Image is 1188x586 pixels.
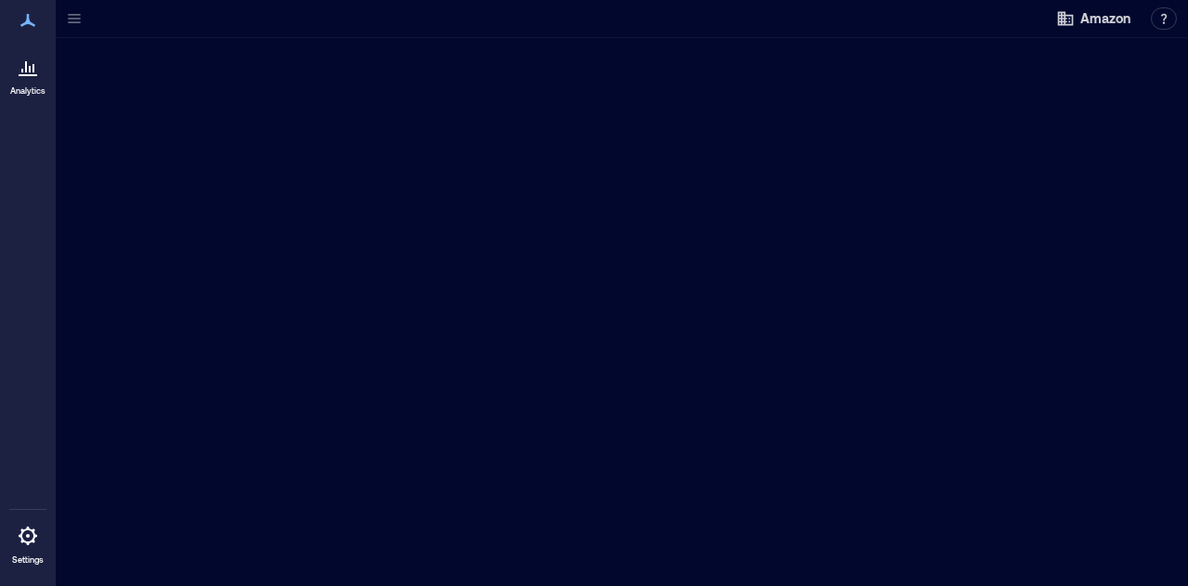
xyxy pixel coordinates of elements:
[1051,4,1136,33] button: Amazon
[6,514,50,571] a: Settings
[5,45,51,102] a: Analytics
[1080,9,1130,28] span: Amazon
[10,85,45,97] p: Analytics
[12,554,44,566] p: Settings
